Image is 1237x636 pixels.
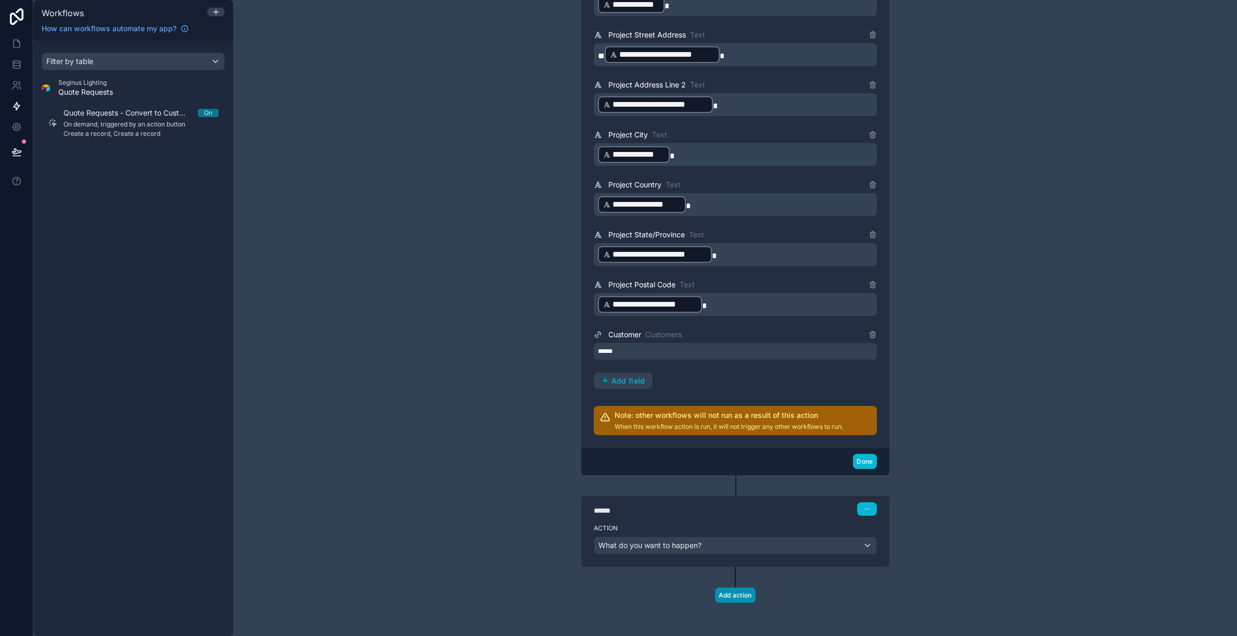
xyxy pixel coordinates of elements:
[33,40,233,636] div: scrollable content
[63,120,219,129] span: On demand, triggered by an action button
[594,537,877,554] button: What do you want to happen?
[715,588,756,603] button: Add action
[594,524,877,532] label: Action
[615,423,843,431] p: When this workflow action is run, it will not trigger any other workflows to run.
[58,87,113,97] span: Quote Requests
[37,23,193,34] a: How can workflows automate my app?
[63,108,198,118] span: Quote Requests - Convert to Customer & Project
[42,8,84,18] span: Workflows
[594,372,653,390] button: Add field
[608,80,686,90] span: Project Address Line 2
[689,230,704,240] span: Text
[608,279,675,290] span: Project Postal Code
[46,57,93,66] span: Filter by table
[608,180,661,190] span: Project Country
[598,541,702,550] span: What do you want to happen?
[690,30,705,40] span: Text
[680,279,695,290] span: Text
[58,79,113,87] span: Seginus Lighting
[652,130,667,140] span: Text
[42,53,225,70] button: Filter by table
[611,376,645,386] span: Add field
[42,23,176,34] span: How can workflows automate my app?
[608,130,648,140] span: Project City
[666,180,681,190] span: Text
[608,329,641,340] span: Customer
[204,109,212,117] div: On
[608,230,685,240] span: Project State/Province
[42,101,225,144] a: Quote Requests - Convert to Customer & ProjectOnOn demand, triggered by an action buttonCreate a ...
[594,373,652,389] button: Add field
[42,84,50,92] img: Airtable Logo
[690,80,705,90] span: Text
[615,410,843,421] h2: Note: other workflows will not run as a result of this action
[63,130,219,138] span: Create a record, Create a record
[853,454,876,469] button: Done
[645,329,682,340] span: Customers
[608,30,686,40] span: Project Street Address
